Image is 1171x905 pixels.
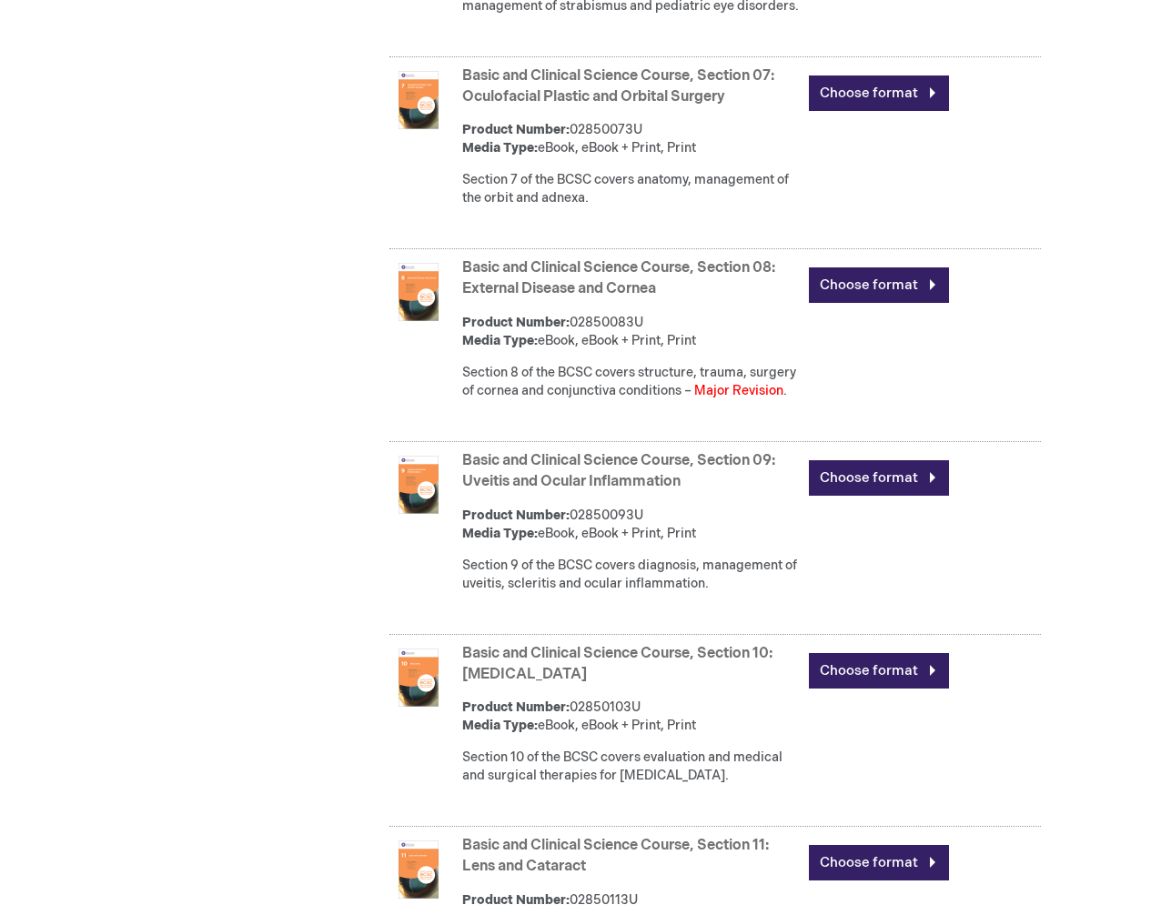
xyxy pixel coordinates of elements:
a: Choose format [809,75,949,111]
img: Basic and Clinical Science Course, Section 07: Oculofacial Plastic and Orbital Surgery [389,71,448,129]
img: Basic and Clinical Science Course, Section 08: External Disease and Cornea [389,263,448,321]
a: Basic and Clinical Science Course, Section 09: Uveitis and Ocular Inflammation [462,452,775,490]
strong: Product Number: [462,508,570,523]
img: Basic and Clinical Science Course, Section 10: Glaucoma [389,649,448,707]
div: Section 7 of the BCSC covers anatomy, management of the orbit and adnexa. [462,171,800,207]
a: Basic and Clinical Science Course, Section 11: Lens and Cataract [462,837,769,875]
a: Choose format [809,460,949,496]
strong: Media Type: [462,333,538,348]
a: Basic and Clinical Science Course, Section 07: Oculofacial Plastic and Orbital Surgery [462,67,774,106]
strong: Media Type: [462,526,538,541]
img: Basic and Clinical Science Course, Section 09: Uveitis and Ocular Inflammation [389,456,448,514]
strong: Product Number: [462,315,570,330]
strong: Product Number: [462,699,570,715]
img: Basic and Clinical Science Course, Section 11: Lens and Cataract [389,840,448,899]
div: 02850093U eBook, eBook + Print, Print [462,507,800,543]
strong: Media Type: [462,140,538,156]
div: Section 10 of the BCSC covers evaluation and medical and surgical therapies for [MEDICAL_DATA]. [462,749,800,785]
font: Major Revision [694,383,783,398]
div: 02850103U eBook, eBook + Print, Print [462,699,800,735]
strong: Media Type: [462,718,538,733]
a: Basic and Clinical Science Course, Section 08: External Disease and Cornea [462,259,775,297]
strong: Product Number: [462,122,570,137]
a: Basic and Clinical Science Course, Section 10: [MEDICAL_DATA] [462,645,772,683]
div: 02850083U eBook, eBook + Print, Print [462,314,800,350]
div: Section 8 of the BCSC covers structure, trauma, surgery of cornea and conjunctiva conditions – . [462,364,800,400]
a: Choose format [809,267,949,303]
div: 02850073U eBook, eBook + Print, Print [462,121,800,157]
a: Choose format [809,653,949,689]
a: Choose format [809,845,949,880]
div: Section 9 of the BCSC covers diagnosis, management of uveitis, scleritis and ocular inflammation. [462,557,800,593]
